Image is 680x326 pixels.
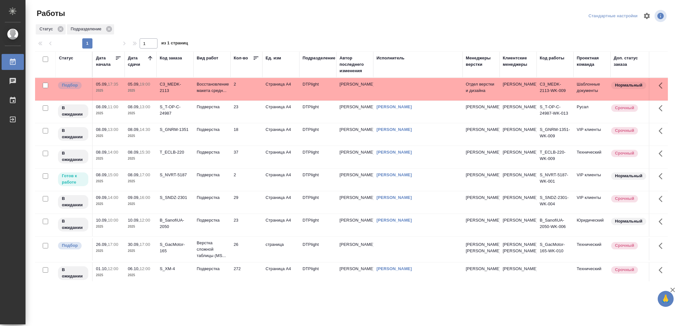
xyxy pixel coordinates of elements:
[234,55,248,61] div: Кол-во
[128,201,153,207] p: 2025
[96,87,121,94] p: 2025
[574,238,611,261] td: Технический
[574,146,611,168] td: Технический
[160,217,190,230] div: B_SanofiUA-2050
[128,55,147,68] div: Дата сдачи
[108,172,118,177] p: 15:00
[197,55,218,61] div: Вид работ
[503,55,533,68] div: Клиентские менеджеры
[340,55,370,74] div: Автор последнего изменения
[140,266,150,271] p: 12:00
[128,218,140,223] p: 10.09,
[96,155,121,162] p: 2025
[128,195,140,200] p: 09.09,
[655,262,670,278] button: Здесь прячутся важные кнопки
[266,55,281,61] div: Ед. изм
[230,191,262,214] td: 29
[500,262,537,285] td: [PERSON_NAME]
[160,149,190,155] div: T_ECLB-220
[128,150,140,155] p: 08.09,
[96,178,121,185] p: 2025
[299,123,336,146] td: DTPlight
[500,101,537,123] td: [PERSON_NAME]
[574,262,611,285] td: Технический
[197,194,227,201] p: Подверстка
[128,87,153,94] p: 2025
[140,242,150,247] p: 17:00
[299,169,336,191] td: DTPlight
[108,104,118,109] p: 11:00
[262,262,299,285] td: Страница А4
[658,291,674,307] button: 🙏
[500,78,537,100] td: [PERSON_NAME]
[299,101,336,123] td: DTPlight
[466,194,496,201] p: [PERSON_NAME]
[615,195,634,202] p: Срочный
[128,224,153,230] p: 2025
[96,150,108,155] p: 08.09,
[500,214,537,236] td: [PERSON_NAME]
[230,101,262,123] td: 23
[615,150,634,156] p: Срочный
[160,126,190,133] div: S_GNRM-1351
[62,150,84,163] p: В ожидании
[615,105,634,111] p: Срочный
[639,8,654,24] span: Настроить таблицу
[96,201,121,207] p: 2025
[128,82,140,87] p: 05.09,
[262,191,299,214] td: Страница А4
[655,146,670,161] button: Здесь прячутся важные кнопки
[574,101,611,123] td: Русал
[96,248,121,254] p: 2025
[57,266,89,281] div: Исполнитель назначен, приступать к работе пока рано
[57,81,89,90] div: Можно подбирать исполнителей
[62,127,84,140] p: В ожидании
[96,82,108,87] p: 05.09,
[574,123,611,146] td: VIP клиенты
[466,241,496,254] p: [PERSON_NAME], [PERSON_NAME]
[62,105,84,118] p: В ожидании
[262,101,299,123] td: Страница А4
[128,110,153,117] p: 2025
[466,149,496,155] p: [PERSON_NAME]
[57,194,89,209] div: Исполнитель назначен, приступать к работе пока рано
[197,81,227,94] p: Восстановление макета средн...
[537,169,574,191] td: S_NVRT-5187-WK-001
[574,169,611,191] td: VIP клиенты
[500,191,537,214] td: [PERSON_NAME]
[160,104,190,117] div: S_T-OP-C-24987
[128,242,140,247] p: 30.09,
[466,126,496,133] p: [PERSON_NAME]
[615,218,642,224] p: Нормальный
[140,172,150,177] p: 17:00
[62,173,84,186] p: Готов к работе
[140,218,150,223] p: 12:00
[128,155,153,162] p: 2025
[500,238,537,261] td: [PERSON_NAME], [PERSON_NAME]
[574,214,611,236] td: Юридический
[336,262,373,285] td: [PERSON_NAME]
[262,238,299,261] td: страница
[197,217,227,224] p: Подверстка
[160,81,190,94] div: C3_MEDK-2113
[655,101,670,116] button: Здесь прячутся важные кнопки
[654,10,668,22] span: Посмотреть информацию
[336,123,373,146] td: [PERSON_NAME]
[500,146,537,168] td: [PERSON_NAME]
[336,146,373,168] td: [PERSON_NAME]
[377,266,412,271] a: [PERSON_NAME]
[299,214,336,236] td: DTPlight
[574,191,611,214] td: VIP клиенты
[336,238,373,261] td: [PERSON_NAME]
[128,266,140,271] p: 06.10,
[466,55,496,68] div: Менеджеры верстки
[160,266,190,272] div: S_XM-4
[57,217,89,232] div: Исполнитель назначен, приступать к работе пока рано
[655,238,670,254] button: Здесь прячутся важные кнопки
[537,146,574,168] td: T_ECLB-220-WK-009
[466,266,496,272] p: [PERSON_NAME]
[96,195,108,200] p: 09.09,
[655,123,670,139] button: Здесь прячутся важные кнопки
[108,150,118,155] p: 14:00
[537,238,574,261] td: S_GacMotor-165-WK-010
